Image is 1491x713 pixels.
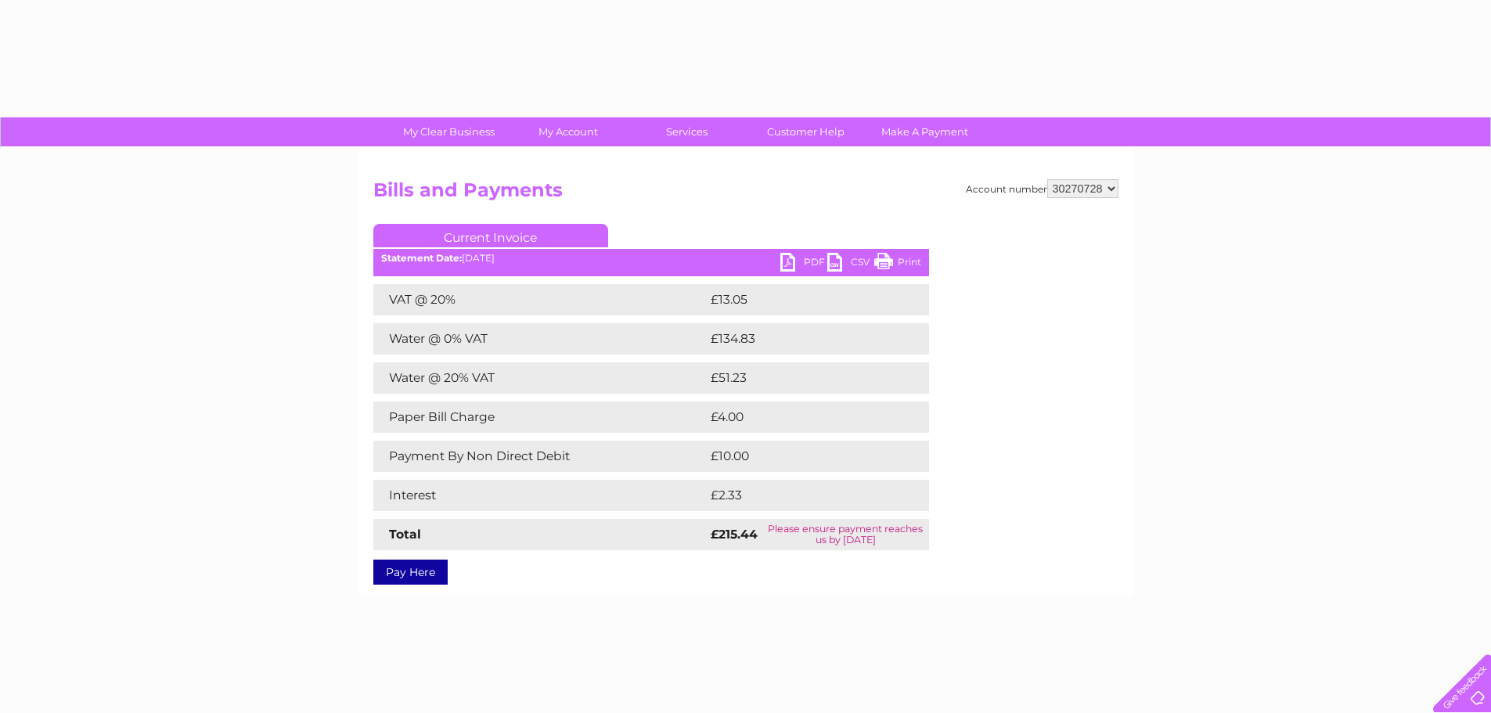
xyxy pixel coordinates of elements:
[373,323,707,355] td: Water @ 0% VAT
[762,519,929,550] td: Please ensure payment reaches us by [DATE]
[966,179,1118,198] div: Account number
[384,117,513,146] a: My Clear Business
[381,252,462,264] b: Statement Date:
[780,253,827,275] a: PDF
[373,179,1118,209] h2: Bills and Payments
[373,402,707,433] td: Paper Bill Charge
[373,441,707,472] td: Payment By Non Direct Debit
[707,480,892,511] td: £2.33
[373,560,448,585] a: Pay Here
[741,117,870,146] a: Customer Help
[373,362,707,394] td: Water @ 20% VAT
[373,284,707,315] td: VAT @ 20%
[373,253,929,264] div: [DATE]
[707,323,900,355] td: £134.83
[373,480,707,511] td: Interest
[622,117,751,146] a: Services
[503,117,632,146] a: My Account
[707,362,895,394] td: £51.23
[389,527,421,542] strong: Total
[711,527,758,542] strong: £215.44
[827,253,874,275] a: CSV
[707,441,897,472] td: £10.00
[707,402,893,433] td: £4.00
[707,284,896,315] td: £13.05
[860,117,989,146] a: Make A Payment
[373,224,608,247] a: Current Invoice
[874,253,921,275] a: Print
